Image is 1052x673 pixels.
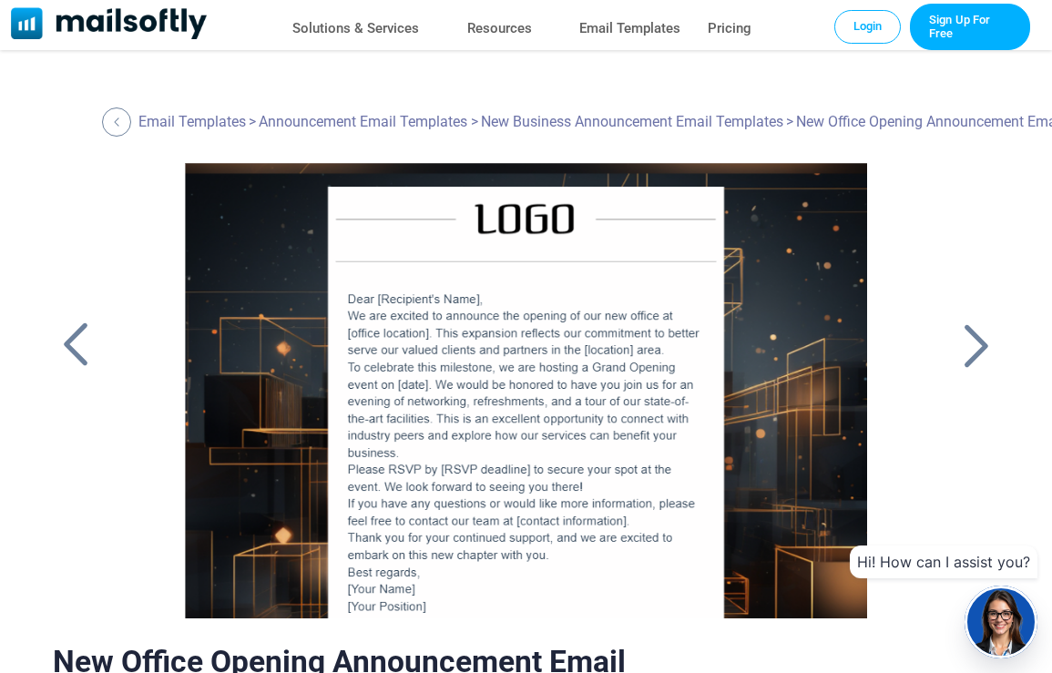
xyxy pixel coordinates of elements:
a: Trial [910,4,1030,50]
a: New Business Announcement Email Templates [481,113,783,130]
a: Mailsoftly [11,7,207,43]
a: Back [53,321,98,369]
a: Login [834,10,902,43]
div: Hi! How can I assist you? [850,546,1037,578]
a: Email Templates [579,15,680,42]
a: Announcement Email Templates [259,113,467,130]
a: New Office Opening Announcement Email [148,163,905,618]
a: Back [954,321,999,369]
a: Email Templates [138,113,246,130]
a: Resources [467,15,532,42]
a: Pricing [708,15,751,42]
a: Solutions & Services [292,15,419,42]
a: Back [102,107,136,137]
